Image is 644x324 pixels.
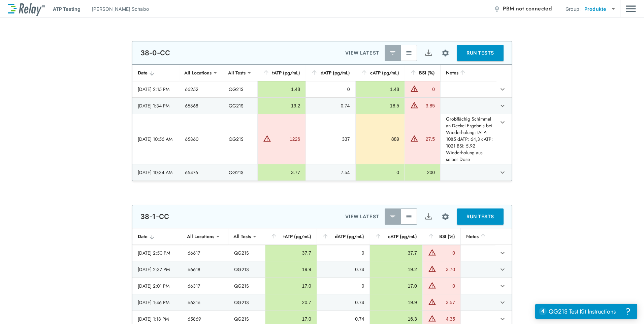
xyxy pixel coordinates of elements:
[322,299,364,306] div: 0.74
[361,102,399,109] div: 18.5
[263,102,300,109] div: 19.2
[229,230,256,243] div: All Tests
[138,283,177,289] div: [DATE] 2:01 PM
[322,266,364,273] div: 0.74
[497,297,508,308] button: expand row
[271,250,311,256] div: 37.7
[223,114,257,164] td: QG21S
[361,136,399,142] div: 889
[311,136,350,142] div: 337
[410,69,435,77] div: BSI (%)
[438,283,455,289] div: 0
[223,66,250,79] div: All Tests
[361,169,399,176] div: 0
[516,5,552,12] span: not connected
[132,228,182,245] th: Date
[428,232,455,240] div: BSI (%)
[223,98,257,114] td: QG21S
[311,102,350,109] div: 0.74
[420,208,437,225] button: Export
[92,5,149,12] p: [PERSON_NAME] Schabo
[626,2,636,15] img: Drawer Icon
[424,213,433,221] img: Export Icon
[180,114,223,164] td: 65860
[229,278,265,294] td: QG21S
[311,69,350,77] div: dATP (pg/mL)
[428,314,436,322] img: Warning
[270,232,311,240] div: tATP (pg/mL)
[389,50,396,56] img: Latest
[263,86,300,93] div: 1.48
[497,117,508,128] button: expand row
[491,2,554,15] button: PBM not connected
[406,213,412,220] img: View All
[441,213,450,221] img: Settings Icon
[497,167,508,178] button: expand row
[466,232,490,240] div: Notes
[428,265,436,273] img: Warning
[140,49,170,57] p: 38-0-CC
[182,261,229,278] td: 66618
[311,86,350,93] div: 0
[457,208,504,225] button: RUN TESTS
[182,245,229,261] td: 66617
[138,316,177,322] div: [DATE] 1:18 PM
[424,49,433,57] img: Export Icon
[497,84,508,95] button: expand row
[229,261,265,278] td: QG21S
[428,248,436,256] img: Warning
[263,134,271,142] img: Warning
[420,136,435,142] div: 27.5
[271,266,311,273] div: 19.9
[180,164,223,181] td: 65476
[437,44,454,62] button: Site setup
[446,69,491,77] div: Notes
[440,114,496,164] td: Großflächig Schimmel an Deckel Ergebnis bei Wiederholung: tATP: 1085 dATP: 64,3 cATP: 1021 BSI: 5...
[497,264,508,275] button: expand row
[389,213,396,220] img: Latest
[182,294,229,311] td: 66316
[535,304,637,319] iframe: Resource center
[493,5,500,12] img: Offline Icon
[410,169,435,176] div: 200
[375,299,417,306] div: 19.9
[182,278,229,294] td: 66317
[138,136,174,142] div: [DATE] 10:56 AM
[438,266,455,273] div: 3.70
[497,247,508,259] button: expand row
[180,81,223,97] td: 66252
[132,65,180,81] th: Date
[182,230,219,243] div: All Locations
[441,49,450,57] img: Settings Icon
[375,316,417,322] div: 16.3
[361,86,399,93] div: 1.48
[322,316,364,322] div: 0.74
[406,50,412,56] img: View All
[273,136,300,142] div: 1226
[8,2,45,16] img: LuminUltra Relay
[229,245,265,261] td: QG21S
[311,169,350,176] div: 7.54
[345,49,379,57] p: VIEW LATEST
[138,266,177,273] div: [DATE] 2:37 PM
[428,281,436,289] img: Warning
[263,169,300,176] div: 3.77
[410,134,418,142] img: Warning
[345,213,379,221] p: VIEW LATEST
[438,299,455,306] div: 3.57
[361,69,399,77] div: cATP (pg/mL)
[138,102,174,109] div: [DATE] 1:34 PM
[375,283,417,289] div: 17.0
[375,266,417,273] div: 19.2
[410,85,418,93] img: Warning
[410,101,418,109] img: Warning
[322,232,364,240] div: dATP (pg/mL)
[229,294,265,311] td: QG21S
[271,316,311,322] div: 17.0
[138,169,174,176] div: [DATE] 10:34 AM
[271,299,311,306] div: 20.7
[428,298,436,306] img: Warning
